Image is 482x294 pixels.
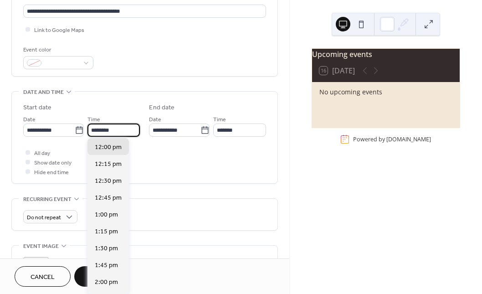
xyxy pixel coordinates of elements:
div: Event color [23,45,92,55]
span: 12:00 pm [95,142,122,152]
button: Cancel [15,266,71,287]
span: 12:15 pm [95,159,122,169]
span: 1:30 pm [95,243,118,253]
span: Date [23,115,36,124]
div: Upcoming events [312,49,460,60]
span: Time [213,115,226,124]
span: Date and time [23,88,64,97]
span: Event image [23,242,59,251]
span: 12:30 pm [95,176,122,186]
div: ; [23,257,49,283]
span: 12:45 pm [95,193,122,202]
button: Save [74,266,121,287]
span: Hide end time [34,168,69,177]
span: All day [34,149,50,158]
span: 1:15 pm [95,227,118,236]
span: Recurring event [23,195,72,204]
a: [DOMAIN_NAME] [386,135,431,143]
span: Link to Google Maps [34,26,84,35]
span: Cancel [31,273,55,282]
span: 2:00 pm [95,277,118,287]
span: Show date only [34,158,72,168]
span: Do not repeat [27,212,61,223]
span: Date [149,115,161,124]
div: Powered by [353,135,431,143]
span: Time [87,115,100,124]
div: No upcoming events [319,88,452,96]
div: End date [149,103,174,113]
div: Start date [23,103,51,113]
span: 1:00 pm [95,210,118,219]
span: 1:45 pm [95,260,118,270]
